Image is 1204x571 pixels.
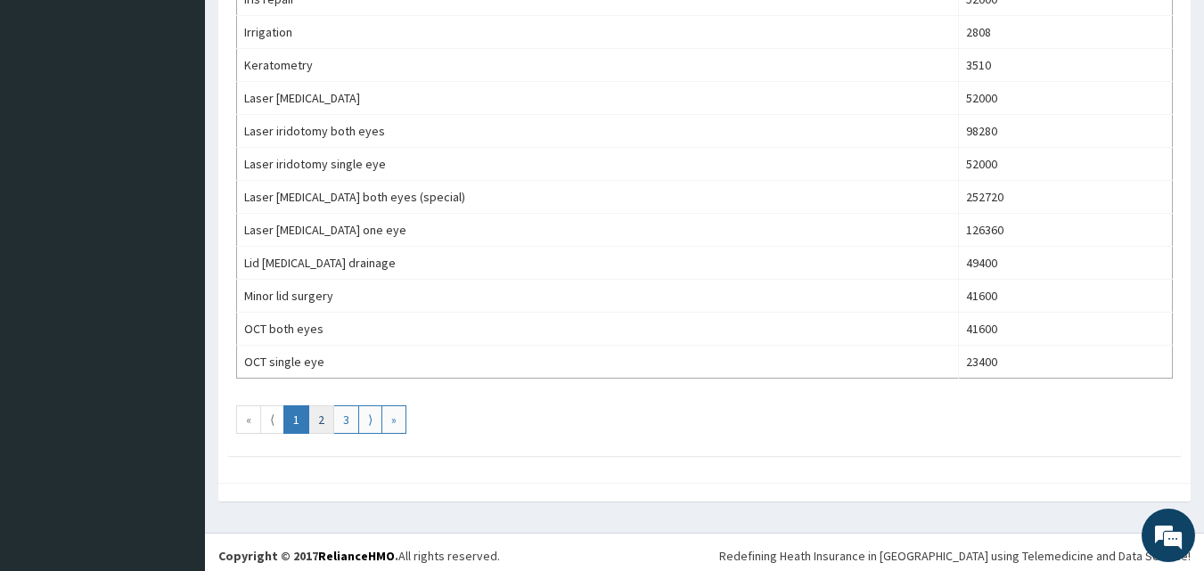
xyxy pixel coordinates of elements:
[237,181,959,214] td: Laser [MEDICAL_DATA] both eyes (special)
[959,115,1173,148] td: 98280
[237,280,959,313] td: Minor lid surgery
[959,247,1173,280] td: 49400
[381,405,406,434] a: Go to last page
[237,148,959,181] td: Laser iridotomy single eye
[358,405,382,434] a: Go to next page
[959,214,1173,247] td: 126360
[237,313,959,346] td: OCT both eyes
[292,9,335,52] div: Minimize live chat window
[218,548,398,564] strong: Copyright © 2017 .
[959,148,1173,181] td: 52000
[959,82,1173,115] td: 52000
[9,381,340,444] textarea: Type your message and hit 'Enter'
[236,405,261,434] a: Go to first page
[237,346,959,379] td: OCT single eye
[959,49,1173,82] td: 3510
[33,89,72,134] img: d_794563401_company_1708531726252_794563401
[260,405,284,434] a: Go to previous page
[719,547,1191,565] div: Redefining Heath Insurance in [GEOGRAPHIC_DATA] using Telemedicine and Data Science!
[237,49,959,82] td: Keratometry
[959,181,1173,214] td: 252720
[237,247,959,280] td: Lid [MEDICAL_DATA] drainage
[283,405,309,434] a: Go to page number 1
[959,280,1173,313] td: 41600
[959,313,1173,346] td: 41600
[93,100,299,123] div: Chat with us now
[237,82,959,115] td: Laser [MEDICAL_DATA]
[959,346,1173,379] td: 23400
[333,405,359,434] a: Go to page number 3
[237,214,959,247] td: Laser [MEDICAL_DATA] one eye
[237,115,959,148] td: Laser iridotomy both eyes
[308,405,334,434] a: Go to page number 2
[237,16,959,49] td: Irrigation
[959,16,1173,49] td: 2808
[103,172,246,352] span: We're online!
[318,548,395,564] a: RelianceHMO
